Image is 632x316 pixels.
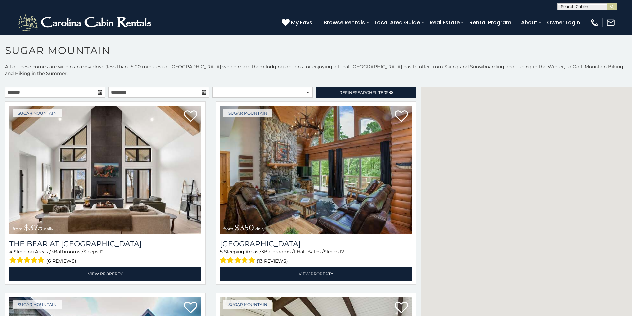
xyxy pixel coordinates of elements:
a: Add to favorites [184,301,197,315]
a: My Favs [282,18,314,27]
a: View Property [9,267,201,281]
span: My Favs [291,18,312,27]
a: Add to favorites [395,110,408,124]
img: mail-regular-white.png [606,18,615,27]
span: 12 [99,249,104,255]
div: Sleeping Areas / Bathrooms / Sleeps: [9,248,201,265]
a: Real Estate [426,17,463,28]
a: Add to favorites [395,301,408,315]
span: (6 reviews) [46,257,76,265]
span: 12 [340,249,344,255]
img: White-1-2.png [17,13,154,32]
img: The Bear At Sugar Mountain [9,106,201,234]
span: (13 reviews) [257,257,288,265]
a: [GEOGRAPHIC_DATA] [220,239,412,248]
span: from [223,226,233,231]
h3: Grouse Moor Lodge [220,239,412,248]
img: Grouse Moor Lodge [220,106,412,234]
a: About [518,17,541,28]
span: 3 [261,249,264,255]
a: Browse Rentals [320,17,368,28]
span: $375 [24,223,43,232]
span: 4 [9,249,12,255]
img: phone-regular-white.png [590,18,599,27]
span: 1 Half Baths / [294,249,324,255]
span: from [13,226,23,231]
span: 3 [51,249,54,255]
a: The Bear At [GEOGRAPHIC_DATA] [9,239,201,248]
span: Search [355,90,372,95]
a: Add to favorites [184,110,197,124]
a: Grouse Moor Lodge from $350 daily [220,106,412,234]
a: Owner Login [544,17,583,28]
a: Rental Program [466,17,515,28]
a: View Property [220,267,412,281]
a: RefineSearchFilters [316,87,416,98]
span: daily [44,226,53,231]
div: Sleeping Areas / Bathrooms / Sleeps: [220,248,412,265]
h3: The Bear At Sugar Mountain [9,239,201,248]
a: Sugar Mountain [223,109,272,117]
a: Sugar Mountain [13,300,62,309]
span: daily [255,226,265,231]
a: Sugar Mountain [223,300,272,309]
span: $350 [235,223,254,232]
span: Refine Filters [339,90,388,95]
a: The Bear At Sugar Mountain from $375 daily [9,106,201,234]
a: Local Area Guide [371,17,423,28]
a: Sugar Mountain [13,109,62,117]
span: 5 [220,249,223,255]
